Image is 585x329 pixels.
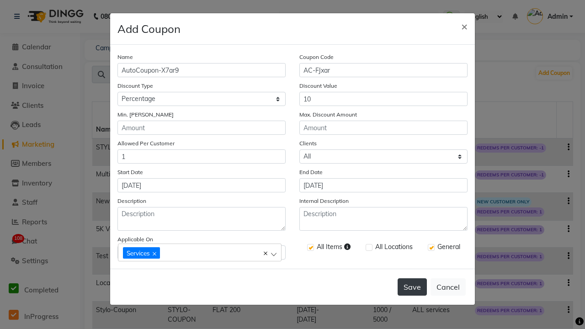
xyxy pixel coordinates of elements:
[127,249,150,257] span: Services
[375,242,413,254] span: All Locations
[117,168,143,176] label: Start Date
[117,82,153,90] label: Discount Type
[299,92,468,106] input: Amount
[437,242,460,254] span: General
[117,21,181,37] h4: Add Coupon
[398,278,427,296] button: Save
[117,235,153,244] label: Applicable On
[299,197,349,205] label: Internal Description
[117,111,174,119] label: Min. [PERSON_NAME]
[117,53,133,61] label: Name
[117,149,286,164] input: Amount
[299,82,337,90] label: Discount Value
[299,168,323,176] label: End Date
[299,121,468,135] input: Amount
[299,111,357,119] label: Max. Discount Amount
[299,53,334,61] label: Coupon Code
[431,278,466,296] button: Cancel
[117,139,175,148] label: Allowed Per Customer
[117,63,286,77] input: Name
[299,139,317,148] label: Clients
[299,63,468,77] input: Code
[117,121,286,135] input: Amount
[117,197,146,205] label: Description
[317,242,351,254] span: All Items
